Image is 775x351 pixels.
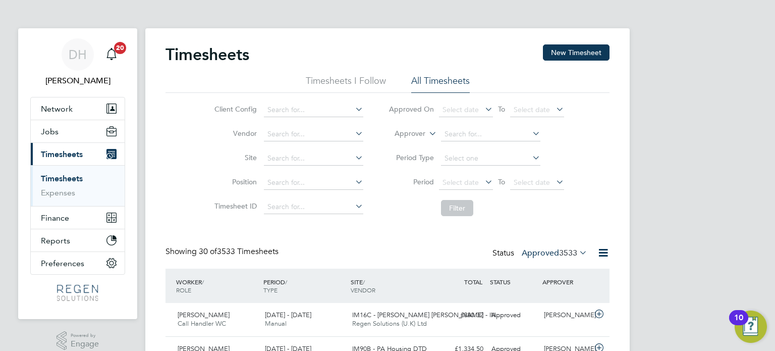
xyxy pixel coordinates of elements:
img: regensolutions-logo-retina.png [57,285,98,301]
label: Period Type [389,153,434,162]
label: Vendor [211,129,257,138]
span: Network [41,104,73,114]
h2: Timesheets [165,44,249,65]
div: WORKER [174,273,261,299]
button: Finance [31,207,125,229]
label: Position [211,177,257,186]
span: Preferences [41,259,84,268]
input: Select one [441,152,540,166]
label: Client Config [211,105,257,114]
span: / [363,278,365,286]
span: To [495,175,508,188]
div: [PERSON_NAME] [540,307,592,324]
span: / [202,278,204,286]
span: Reports [41,236,70,245]
label: Approved [522,248,587,258]
button: Preferences [31,252,125,274]
span: Finance [41,213,69,223]
div: £880.32 [435,307,487,324]
li: Timesheets I Follow [306,75,386,93]
div: Approved [487,307,540,324]
a: Expenses [41,188,75,197]
button: Open Resource Center, 10 new notifications [735,311,767,343]
span: Engage [71,340,99,348]
span: Select date [514,178,550,187]
div: Timesheets [31,165,125,206]
a: Powered byEngage [57,331,99,350]
span: 3533 Timesheets [199,246,279,257]
div: 10 [734,318,743,331]
span: Jobs [41,127,59,136]
div: Showing [165,246,281,257]
span: VENDOR [351,286,375,294]
span: Select date [442,178,479,187]
span: / [285,278,287,286]
span: Powered by [71,331,99,340]
span: TYPE [263,286,278,294]
label: Site [211,153,257,162]
div: SITE [348,273,435,299]
label: Approved On [389,105,434,114]
span: [PERSON_NAME] [178,311,230,319]
div: STATUS [487,273,540,291]
input: Search for... [264,176,363,190]
div: APPROVER [540,273,592,291]
a: Go to home page [30,285,125,301]
div: Status [492,246,589,261]
button: New Timesheet [543,44,610,61]
span: Manual [265,319,287,328]
span: 20 [114,42,126,54]
span: Timesheets [41,149,83,159]
button: Reports [31,229,125,252]
a: 20 [101,38,122,71]
input: Search for... [264,127,363,141]
span: Regen Solutions (U.K) Ltd [352,319,427,328]
span: Darren Hartman [30,75,125,87]
span: ROLE [176,286,191,294]
div: PERIOD [261,273,348,299]
input: Search for... [264,200,363,214]
span: Select date [442,105,479,114]
span: 30 of [199,246,217,257]
input: Search for... [264,103,363,117]
span: To [495,103,508,116]
label: Timesheet ID [211,202,257,211]
label: Approver [380,129,425,139]
span: [DATE] - [DATE] [265,311,311,319]
button: Timesheets [31,143,125,165]
label: Period [389,177,434,186]
span: Select date [514,105,550,114]
span: 3533 [559,248,577,258]
button: Filter [441,200,473,216]
span: IM16C - [PERSON_NAME] [PERSON_NAME] - IN… [352,311,503,319]
button: Jobs [31,120,125,142]
input: Search for... [264,152,363,166]
nav: Main navigation [18,28,137,319]
input: Search for... [441,127,540,141]
button: Network [31,97,125,120]
span: DH [69,48,87,61]
span: Call Handler WC [178,319,226,328]
li: All Timesheets [411,75,470,93]
a: DH[PERSON_NAME] [30,38,125,87]
a: Timesheets [41,174,83,183]
span: TOTAL [464,278,482,286]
